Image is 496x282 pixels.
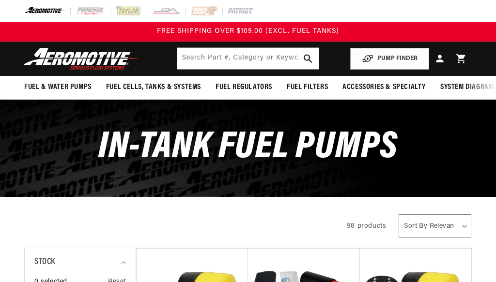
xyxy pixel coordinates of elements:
[279,76,335,99] summary: Fuel Filters
[208,76,279,99] summary: Fuel Regulators
[347,223,387,230] span: 98 products
[24,82,92,92] span: Fuel & Water Pumps
[216,82,272,92] span: Fuel Regulators
[99,76,208,99] summary: Fuel Cells, Tanks & Systems
[287,82,328,92] span: Fuel Filters
[157,28,339,35] span: FREE SHIPPING OVER $109.00 (EXCL. FUEL TANKS)
[342,82,426,92] span: Accessories & Specialty
[17,76,99,99] summary: Fuel & Water Pumps
[177,48,319,69] input: Search by Part Number, Category or Keyword
[34,248,126,277] summary: Stock (0 selected)
[297,48,319,69] button: search button
[34,255,55,269] span: Stock
[350,48,429,70] button: PUMP FINDER
[98,129,398,167] span: In-Tank Fuel Pumps
[106,82,201,92] span: Fuel Cells, Tanks & Systems
[335,76,433,99] summary: Accessories & Specialty
[21,47,142,70] img: Aeromotive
